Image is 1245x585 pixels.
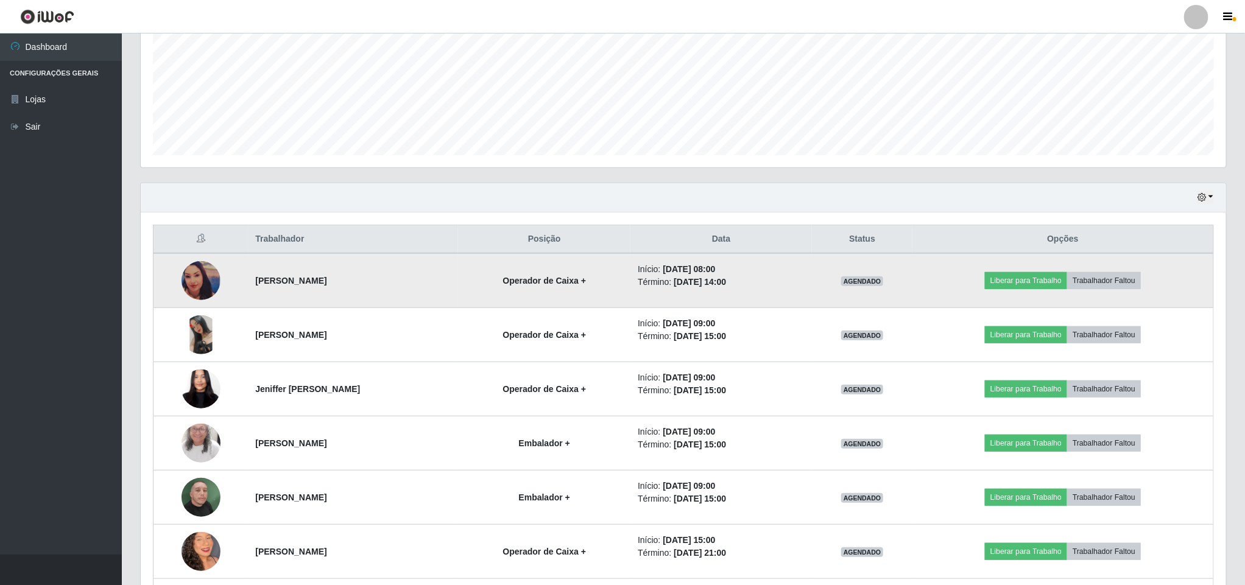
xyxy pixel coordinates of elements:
img: 1724686435024.jpeg [182,347,220,432]
strong: [PERSON_NAME] [255,438,326,448]
button: Liberar para Trabalho [985,380,1067,398]
button: Liberar para Trabalho [985,435,1067,452]
span: AGENDADO [841,331,884,340]
strong: Operador de Caixa + [503,547,587,556]
li: Início: [638,534,805,547]
button: Trabalhador Faltou [1067,326,1141,343]
time: [DATE] 14:00 [674,277,726,287]
img: 1741788345526.jpeg [182,463,220,532]
li: Término: [638,330,805,343]
th: Status [812,225,912,254]
time: [DATE] 08:00 [663,264,715,274]
strong: Embalador + [519,438,570,448]
strong: Operador de Caixa + [503,384,587,394]
strong: Operador de Caixa + [503,330,587,340]
button: Liberar para Trabalho [985,543,1067,560]
strong: Embalador + [519,492,570,502]
li: Início: [638,263,805,276]
strong: Jeniffer [PERSON_NAME] [255,384,360,394]
strong: [PERSON_NAME] [255,330,326,340]
img: 1730588148505.jpeg [182,315,220,354]
button: Liberar para Trabalho [985,489,1067,506]
span: AGENDADO [841,493,884,503]
li: Término: [638,438,805,451]
strong: [PERSON_NAME] [255,492,326,502]
button: Trabalhador Faltou [1067,489,1141,506]
time: [DATE] 15:00 [674,385,726,395]
time: [DATE] 15:00 [663,535,715,545]
img: 1738963507457.jpeg [182,261,220,300]
th: Posição [458,225,630,254]
time: [DATE] 09:00 [663,318,715,328]
button: Liberar para Trabalho [985,272,1067,289]
li: Término: [638,384,805,397]
li: Término: [638,276,805,289]
time: [DATE] 09:00 [663,427,715,436]
img: CoreUI Logo [20,9,74,24]
button: Trabalhador Faltou [1067,543,1141,560]
time: [DATE] 09:00 [663,373,715,382]
strong: [PERSON_NAME] [255,276,326,285]
span: AGENDADO [841,547,884,557]
button: Liberar para Trabalho [985,326,1067,343]
th: Trabalhador [248,225,458,254]
strong: [PERSON_NAME] [255,547,326,556]
button: Trabalhador Faltou [1067,380,1141,398]
li: Início: [638,426,805,438]
time: [DATE] 09:00 [663,481,715,491]
li: Início: [638,371,805,384]
time: [DATE] 15:00 [674,331,726,341]
th: Data [630,225,812,254]
li: Início: [638,480,805,492]
li: Término: [638,492,805,505]
span: AGENDADO [841,385,884,394]
time: [DATE] 21:00 [674,548,726,558]
li: Início: [638,317,805,330]
th: Opções [912,225,1213,254]
time: [DATE] 15:00 [674,494,726,503]
li: Término: [638,547,805,559]
strong: Operador de Caixa + [503,276,587,285]
img: 1739354918171.jpeg [182,401,220,486]
span: AGENDADO [841,439,884,449]
button: Trabalhador Faltou [1067,272,1141,289]
button: Trabalhador Faltou [1067,435,1141,452]
span: AGENDADO [841,276,884,286]
time: [DATE] 15:00 [674,440,726,449]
